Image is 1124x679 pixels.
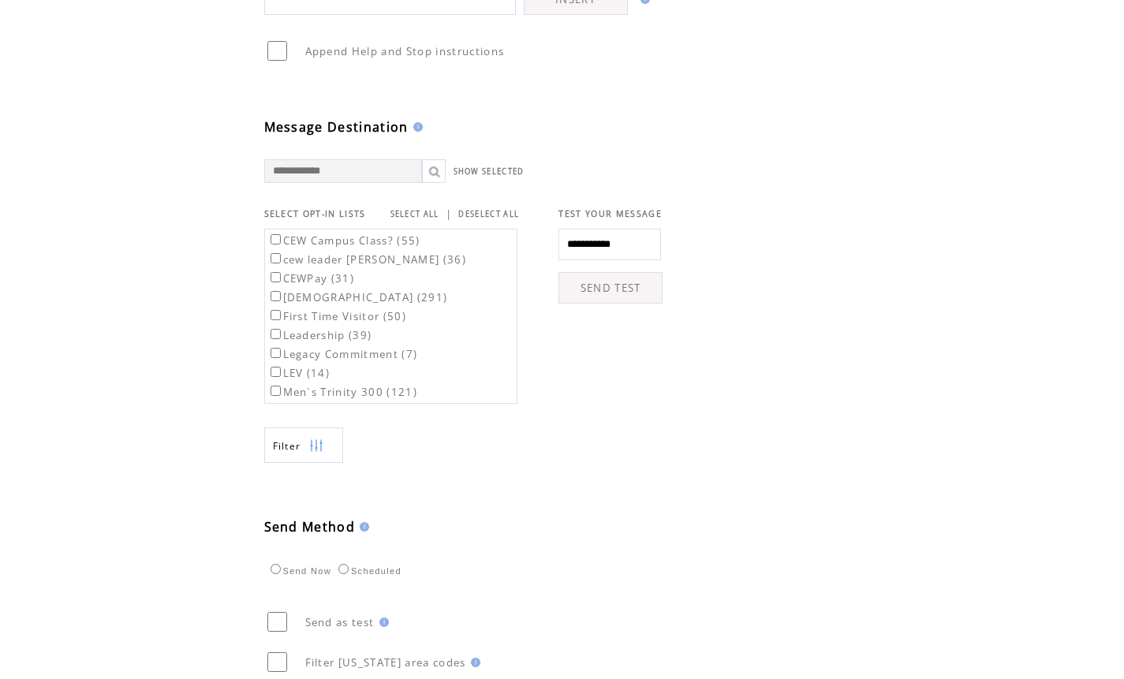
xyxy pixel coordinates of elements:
[271,348,281,358] input: Legacy Commitment (7)
[271,253,281,263] input: cew leader [PERSON_NAME] (36)
[334,566,401,576] label: Scheduled
[454,166,525,177] a: SHOW SELECTED
[267,385,418,399] label: Men`s Trinity 300 (121)
[267,252,467,267] label: cew leader [PERSON_NAME] (36)
[271,272,281,282] input: CEWPay (31)
[271,367,281,377] input: LEV (14)
[267,309,407,323] label: First Time Visitor (50)
[305,44,505,58] span: Append Help and Stop instructions
[271,329,281,339] input: Leadership (39)
[271,310,281,320] input: First Time Visitor (50)
[375,617,389,627] img: help.gif
[264,427,343,463] a: Filter
[267,347,418,361] label: Legacy Commitment (7)
[273,439,301,453] span: Show filters
[305,655,466,670] span: Filter [US_STATE] area codes
[271,234,281,244] input: CEW Campus Class? (55)
[446,207,452,221] span: |
[264,118,409,136] span: Message Destination
[458,209,519,219] a: DESELECT ALL
[355,522,369,532] img: help.gif
[267,566,331,576] label: Send Now
[267,366,330,380] label: LEV (14)
[305,615,375,629] span: Send as test
[271,291,281,301] input: [DEMOGRAPHIC_DATA] (291)
[267,328,372,342] label: Leadership (39)
[264,208,366,219] span: SELECT OPT-IN LISTS
[271,386,281,396] input: Men`s Trinity 300 (121)
[558,208,662,219] span: TEST YOUR MESSAGE
[267,271,355,285] label: CEWPay (31)
[267,233,420,248] label: CEW Campus Class? (55)
[267,290,448,304] label: [DEMOGRAPHIC_DATA] (291)
[271,564,281,574] input: Send Now
[390,209,439,219] a: SELECT ALL
[264,518,356,535] span: Send Method
[409,122,423,132] img: help.gif
[466,658,480,667] img: help.gif
[558,272,663,304] a: SEND TEST
[338,564,349,574] input: Scheduled
[309,428,323,464] img: filters.png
